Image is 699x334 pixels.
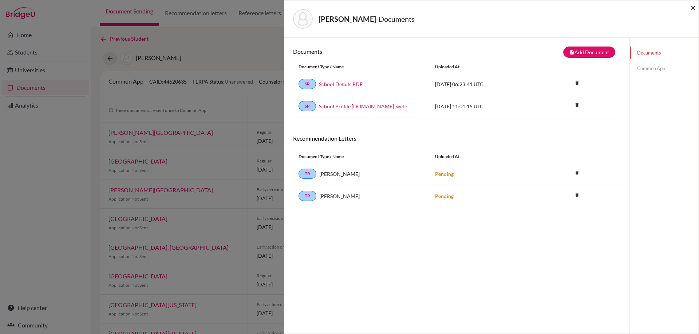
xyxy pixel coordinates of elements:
[293,153,430,160] div: Document Type / Name
[572,168,582,178] a: delete
[319,102,407,110] a: School Profile [DOMAIN_NAME]_wide
[572,167,582,178] i: delete
[572,189,582,200] i: delete
[319,170,360,178] span: [PERSON_NAME]
[572,79,582,88] a: delete
[299,169,316,179] a: TR
[319,192,360,200] span: [PERSON_NAME]
[293,48,457,55] h6: Documents
[430,64,539,70] div: Uploaded at
[691,3,696,12] button: Close
[569,50,574,55] i: note_add
[572,77,582,88] i: delete
[430,80,539,88] div: [DATE] 06:23:41 UTC
[630,47,699,59] a: Documents
[319,80,363,88] a: School Details PDF
[435,193,454,199] strong: Pending
[299,101,316,111] a: SP
[435,171,454,177] strong: Pending
[572,100,582,110] i: delete
[572,101,582,110] a: delete
[572,190,582,200] a: delete
[293,64,430,70] div: Document Type / Name
[299,191,316,201] a: TR
[299,79,316,89] a: SR
[430,102,539,110] div: [DATE] 11:01:15 UTC
[630,62,699,75] a: Common App
[430,153,539,160] div: Uploaded at
[293,135,621,142] h6: Recommendation Letters
[376,15,415,23] span: - Documents
[319,15,376,23] strong: [PERSON_NAME]
[691,2,696,13] span: ×
[563,47,615,58] button: note_addAdd Document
